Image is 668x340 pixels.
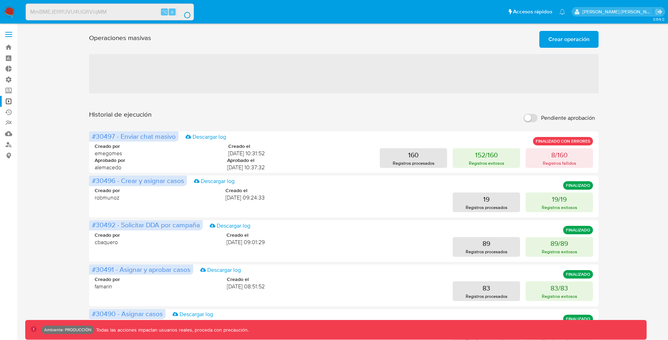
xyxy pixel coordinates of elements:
a: Salir [655,8,663,15]
span: ⌥ [162,8,167,15]
span: s [171,8,173,15]
a: Notificaciones [559,9,565,15]
p: Ambiente: PRODUCCIÓN [44,328,92,331]
p: jorge.diazserrato@mercadolibre.com.co [582,8,653,15]
p: Todas las acciones impactan usuarios reales, proceda con precaución. [94,327,249,333]
button: search-icon [177,7,191,17]
span: Accesos rápidos [513,8,552,15]
input: Buscar usuario o caso... [26,7,194,17]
